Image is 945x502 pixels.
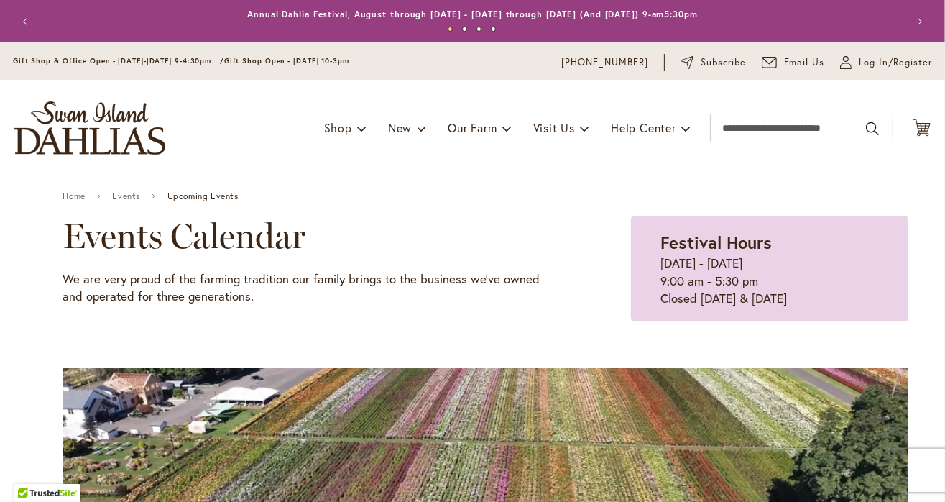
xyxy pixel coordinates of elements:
[448,120,497,135] span: Our Farm
[561,55,648,70] a: [PHONE_NUMBER]
[491,27,496,32] button: 4 of 4
[660,231,772,254] strong: Festival Hours
[13,56,224,65] span: Gift Shop & Office Open - [DATE]-[DATE] 9-4:30pm /
[701,55,746,70] span: Subscribe
[904,7,933,36] button: Next
[324,120,352,135] span: Shop
[113,191,141,201] a: Events
[63,216,560,256] h2: Events Calendar
[448,27,453,32] button: 1 of 4
[840,55,932,70] a: Log In/Register
[660,255,878,307] p: [DATE] - [DATE] 9:00 am - 5:30 pm Closed [DATE] & [DATE]
[784,55,825,70] span: Email Us
[762,55,825,70] a: Email Us
[63,191,86,201] a: Home
[13,7,42,36] button: Previous
[681,55,746,70] a: Subscribe
[611,120,676,135] span: Help Center
[859,55,932,70] span: Log In/Register
[224,56,349,65] span: Gift Shop Open - [DATE] 10-3pm
[247,9,698,19] a: Annual Dahlia Festival, August through [DATE] - [DATE] through [DATE] (And [DATE]) 9-am5:30pm
[63,270,560,306] p: We are very proud of the farming tradition our family brings to the business we've owned and oper...
[11,451,51,491] iframe: Launch Accessibility Center
[167,191,239,201] span: Upcoming Events
[388,120,412,135] span: New
[476,27,481,32] button: 3 of 4
[533,120,575,135] span: Visit Us
[462,27,467,32] button: 2 of 4
[14,101,165,155] a: store logo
